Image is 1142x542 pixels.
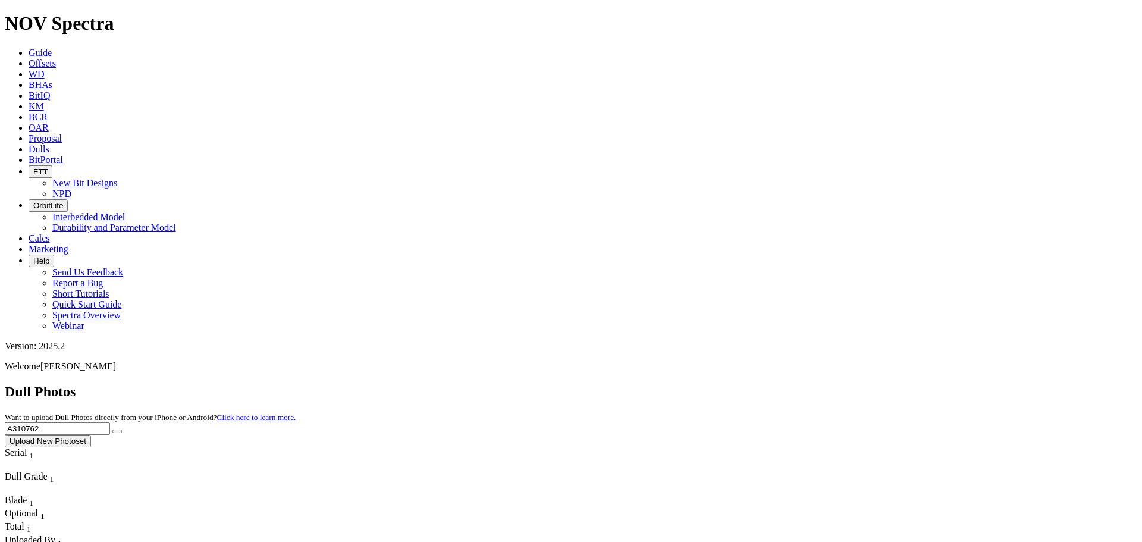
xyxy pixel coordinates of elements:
[5,495,46,508] div: Blade Sort None
[52,178,117,188] a: New Bit Designs
[5,495,27,505] span: Blade
[29,144,49,154] a: Dulls
[29,90,50,101] a: BitIQ
[52,299,121,309] a: Quick Start Guide
[5,508,46,521] div: Optional Sort None
[52,289,109,299] a: Short Tutorials
[29,244,68,254] a: Marketing
[29,101,44,111] a: KM
[29,69,45,79] a: WD
[33,256,49,265] span: Help
[52,278,103,288] a: Report a Bug
[5,460,55,471] div: Column Menu
[29,233,50,243] a: Calcs
[33,167,48,176] span: FTT
[5,484,88,495] div: Column Menu
[5,413,296,422] small: Want to upload Dull Photos directly from your iPhone or Android?
[5,495,46,508] div: Sort None
[40,512,45,521] sub: 1
[5,471,88,484] div: Dull Grade Sort None
[29,165,52,178] button: FTT
[29,451,33,460] sub: 1
[52,189,71,199] a: NPD
[29,499,33,507] sub: 1
[29,123,49,133] a: OAR
[29,495,33,505] span: Sort None
[52,267,123,277] a: Send Us Feedback
[5,447,55,471] div: Sort None
[29,199,68,212] button: OrbitLite
[40,508,45,518] span: Sort None
[29,112,48,122] a: BCR
[5,384,1137,400] h2: Dull Photos
[29,255,54,267] button: Help
[40,361,116,371] span: [PERSON_NAME]
[5,447,55,460] div: Serial Sort None
[5,435,91,447] button: Upload New Photoset
[5,422,110,435] input: Search Serial Number
[217,413,296,422] a: Click here to learn more.
[5,471,88,495] div: Sort None
[5,521,24,531] span: Total
[29,155,63,165] a: BitPortal
[29,133,62,143] a: Proposal
[52,310,121,320] a: Spectra Overview
[52,212,125,222] a: Interbedded Model
[52,223,176,233] a: Durability and Parameter Model
[29,48,52,58] a: Guide
[27,521,31,531] span: Sort None
[5,361,1137,372] p: Welcome
[29,447,33,458] span: Sort None
[52,321,84,331] a: Webinar
[5,508,38,518] span: Optional
[5,521,46,534] div: Sort None
[29,58,56,68] a: Offsets
[29,80,52,90] a: BHAs
[27,525,31,534] sub: 1
[5,471,48,481] span: Dull Grade
[5,447,27,458] span: Serial
[50,471,54,481] span: Sort None
[33,201,63,210] span: OrbitLite
[50,475,54,484] sub: 1
[5,12,1137,35] h1: NOV Spectra
[5,341,1137,352] div: Version: 2025.2
[5,508,46,521] div: Sort None
[5,521,46,534] div: Total Sort None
